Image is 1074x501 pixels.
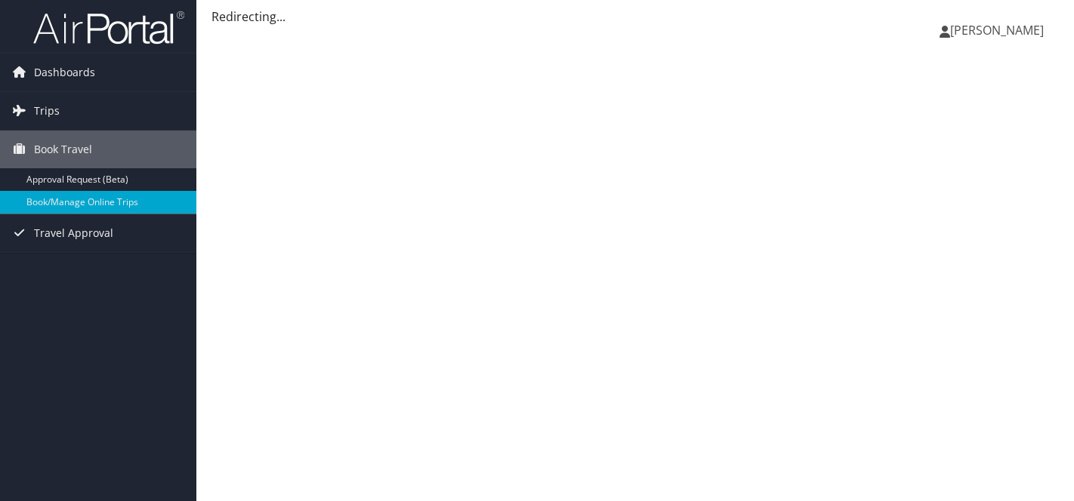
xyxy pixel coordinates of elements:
span: [PERSON_NAME] [950,22,1044,38]
div: Redirecting... [211,8,1059,26]
span: Travel Approval [34,214,113,252]
a: [PERSON_NAME] [940,8,1059,53]
span: Dashboards [34,54,95,91]
span: Book Travel [34,131,92,168]
span: Trips [34,92,60,130]
img: airportal-logo.png [33,10,184,45]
